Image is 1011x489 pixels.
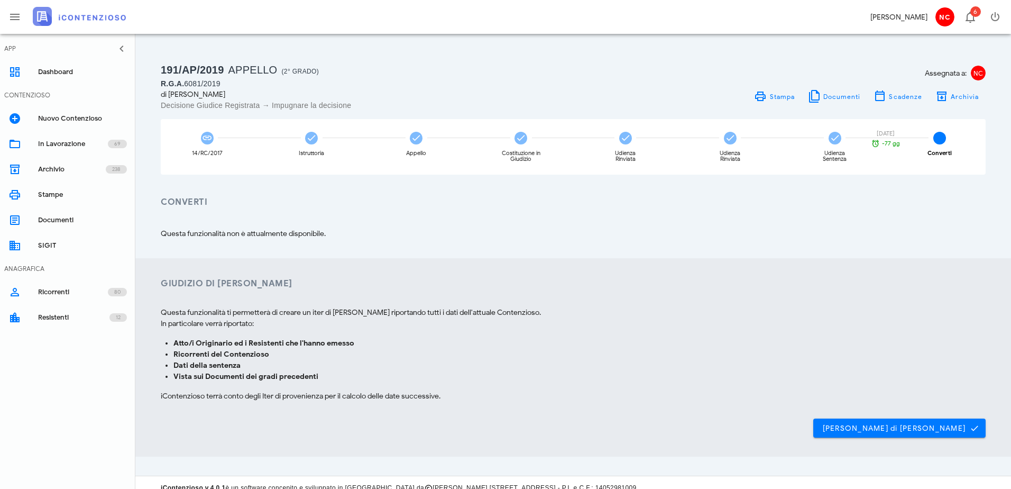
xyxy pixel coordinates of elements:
span: 12 [116,312,121,323]
div: Dashboard [38,68,127,76]
button: Archivia [929,89,986,104]
span: Scadenze [888,93,922,101]
div: Appello [406,150,426,156]
div: Questa funzionalità non è attualmente disponibile. [154,228,992,239]
div: SIGIT [38,241,127,250]
div: CONTENZIOSO [4,90,50,100]
div: Converti [927,150,952,156]
span: 69 [114,139,121,149]
div: In Lavorazione [38,140,108,148]
span: 191/AP/2019 [161,64,224,76]
div: ANAGRAFICA [4,264,44,274]
a: Stampa [748,89,801,104]
div: Documenti [38,216,127,224]
span: Archivia [950,93,979,101]
h3: Converti [161,196,986,209]
span: Documenti [823,93,861,101]
div: Udienza Rinviata [710,150,750,162]
button: Documenti [801,89,867,104]
div: [DATE] [867,131,904,137]
button: NC [932,4,957,30]
span: 8 [933,132,946,144]
div: Udienza Rinviata [605,150,645,162]
span: NC [935,7,954,26]
button: [PERSON_NAME] di [PERSON_NAME] [813,419,986,438]
span: Distintivo [970,6,981,17]
button: Distintivo [957,4,982,30]
b: Dati della sentenza [173,361,241,370]
div: Istruttoria [299,150,324,156]
div: Resistenti [38,313,109,322]
span: -77 gg [882,141,900,147]
h3: Giudizio di [PERSON_NAME] [161,277,986,291]
span: NC [971,66,986,80]
div: Udienza Sentenza [815,150,854,162]
div: Stampe [38,191,127,199]
div: Archivio [38,165,106,174]
p: iContenzioso terrà conto degli Iter di provenienza per il calcolo delle date successive. [161,391,986,402]
div: [PERSON_NAME] [870,12,927,23]
b: Vista sui Documenti dei gradi precedenti [173,372,318,381]
span: Appello [228,64,278,76]
span: Stampa [769,93,795,101]
button: Scadenze [867,89,929,104]
b: Ricorrenti del Contenzioso [173,350,269,359]
div: di [PERSON_NAME] [161,89,567,100]
div: Decisione Giudice Registrata → Impugnare la decisione [161,100,567,111]
span: (2° Grado) [281,68,319,75]
div: 14/RC/2017 [192,150,223,156]
span: Assegnata a: [925,68,967,79]
span: 80 [114,287,121,297]
span: 238 [112,164,121,175]
div: Ricorrenti [38,288,108,296]
img: logo-text-2x.png [33,7,126,26]
p: Questa funzionalità ti permetterà di creare un iter di [PERSON_NAME] riportando tutti i dati dell... [161,307,986,329]
b: Atto/i Originario ed i Resistenti che l'hanno emesso [173,339,354,348]
span: R.G.A. [161,79,184,88]
div: Nuovo Contenzioso [38,114,127,123]
div: Costituzione in Giudizio [501,150,541,162]
span: [PERSON_NAME] di [PERSON_NAME] [822,423,977,433]
div: 6081/2019 [161,78,567,89]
